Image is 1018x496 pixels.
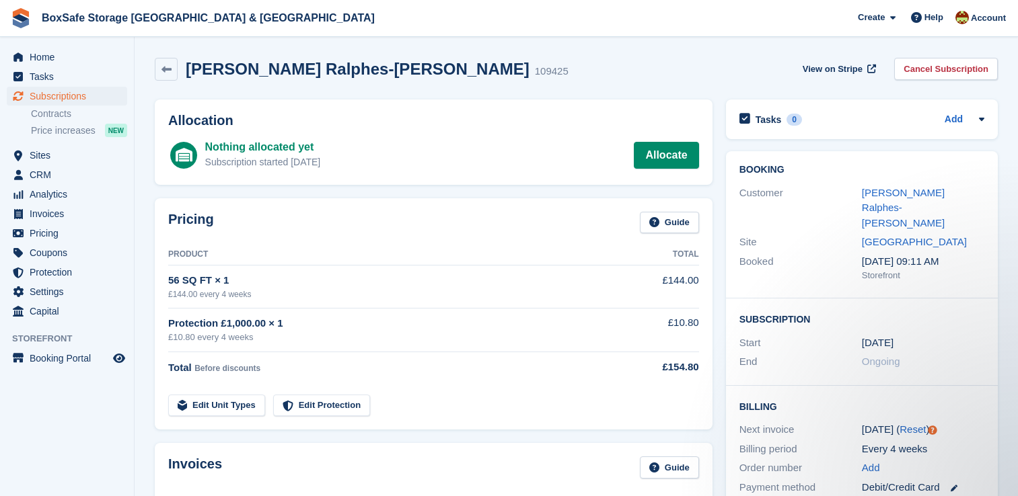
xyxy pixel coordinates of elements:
div: Billing period [739,442,862,457]
span: Price increases [31,124,96,137]
div: NEW [105,124,127,137]
h2: Pricing [168,212,214,234]
div: Payment method [739,480,862,495]
span: View on Stripe [803,63,863,76]
h2: Subscription [739,312,984,325]
a: menu [7,146,127,165]
h2: Invoices [168,456,222,479]
div: Start [739,335,862,351]
span: Home [30,48,110,67]
a: [PERSON_NAME] Ralphes-[PERSON_NAME] [862,187,945,229]
th: Product [168,244,618,265]
span: Subscriptions [30,87,110,106]
a: Contracts [31,108,127,120]
a: Reset [900,423,926,435]
a: Add [862,460,880,476]
div: Customer [739,185,862,231]
a: View on Stripe [797,58,879,80]
a: menu [7,349,127,368]
span: Help [924,11,943,24]
span: Storefront [12,332,134,345]
a: Preview store [111,350,127,366]
div: [DATE] 09:11 AM [862,254,984,270]
h2: Booking [739,165,984,175]
a: Guide [640,212,699,234]
div: Protection £1,000.00 × 1 [168,316,618,331]
div: Storefront [862,269,984,282]
span: Analytics [30,185,110,204]
span: CRM [30,165,110,184]
a: menu [7,243,127,262]
a: menu [7,302,127,321]
a: menu [7,224,127,243]
h2: Tasks [756,114,782,126]
span: Settings [30,282,110,301]
td: £144.00 [618,265,699,308]
a: menu [7,263,127,282]
a: menu [7,48,127,67]
a: menu [7,87,127,106]
img: Kim [955,11,969,24]
a: Add [945,112,963,128]
div: Every 4 weeks [862,442,984,457]
span: Ongoing [862,356,900,367]
div: Site [739,235,862,250]
a: Guide [640,456,699,479]
a: menu [7,185,127,204]
a: Allocate [634,142,698,169]
img: stora-icon-8386f47178a22dfd0bd8f6a31ec36ba5ce8667c1dd55bd0f319d3a0aa187defe.svg [11,8,31,28]
div: Debit/Credit Card [862,480,984,495]
div: Subscription started [DATE] [205,155,321,169]
h2: [PERSON_NAME] Ralphes-[PERSON_NAME] [186,60,530,78]
span: Account [971,11,1006,25]
div: 56 SQ FT × 1 [168,273,618,288]
div: £144.00 every 4 weeks [168,288,618,300]
a: BoxSafe Storage [GEOGRAPHIC_DATA] & [GEOGRAPHIC_DATA] [36,7,380,29]
time: 2025-09-22 00:00:00 UTC [862,335,894,351]
div: 0 [787,114,802,126]
a: menu [7,204,127,223]
span: Before discounts [194,364,260,373]
th: Total [618,244,699,265]
a: Cancel Subscription [894,58,998,80]
td: £10.80 [618,308,699,352]
span: Tasks [30,67,110,86]
span: Coupons [30,243,110,262]
h2: Billing [739,399,984,413]
div: £154.80 [618,360,699,375]
a: [GEOGRAPHIC_DATA] [862,236,967,247]
span: Total [168,362,192,373]
div: Tooltip anchor [926,424,939,436]
span: Sites [30,146,110,165]
span: Invoices [30,204,110,223]
a: Edit Unit Types [168,395,265,417]
span: Capital [30,302,110,321]
a: menu [7,165,127,184]
a: Edit Protection [273,395,370,417]
span: Protection [30,263,110,282]
span: Booking Portal [30,349,110,368]
span: Pricing [30,224,110,243]
div: Nothing allocated yet [205,139,321,155]
span: Create [858,11,885,24]
div: Booked [739,254,862,282]
a: menu [7,67,127,86]
div: End [739,354,862,370]
div: Order number [739,460,862,476]
div: [DATE] ( ) [862,422,984,438]
a: menu [7,282,127,301]
div: Next invoice [739,422,862,438]
div: £10.80 every 4 weeks [168,331,618,344]
h2: Allocation [168,113,699,128]
div: 109425 [535,64,569,79]
a: Price increases NEW [31,123,127,138]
